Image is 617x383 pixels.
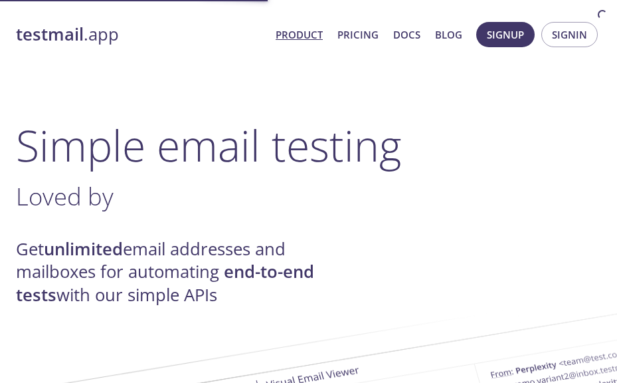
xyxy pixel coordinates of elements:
h4: Get email addresses and mailboxes for automating with our simple APIs [16,238,335,307]
a: testmail.app [16,23,265,46]
h1: Simple email testing [16,120,601,171]
a: Docs [393,26,420,43]
button: Signin [541,22,598,47]
span: Signup [487,26,524,43]
a: Blog [435,26,462,43]
a: Pricing [337,26,379,43]
button: Signup [476,22,535,47]
a: Product [276,26,323,43]
strong: end-to-end tests [16,260,314,306]
span: Signin [552,26,587,43]
strong: testmail [16,23,84,46]
span: Loved by [16,180,114,213]
strong: unlimited [44,237,123,261]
